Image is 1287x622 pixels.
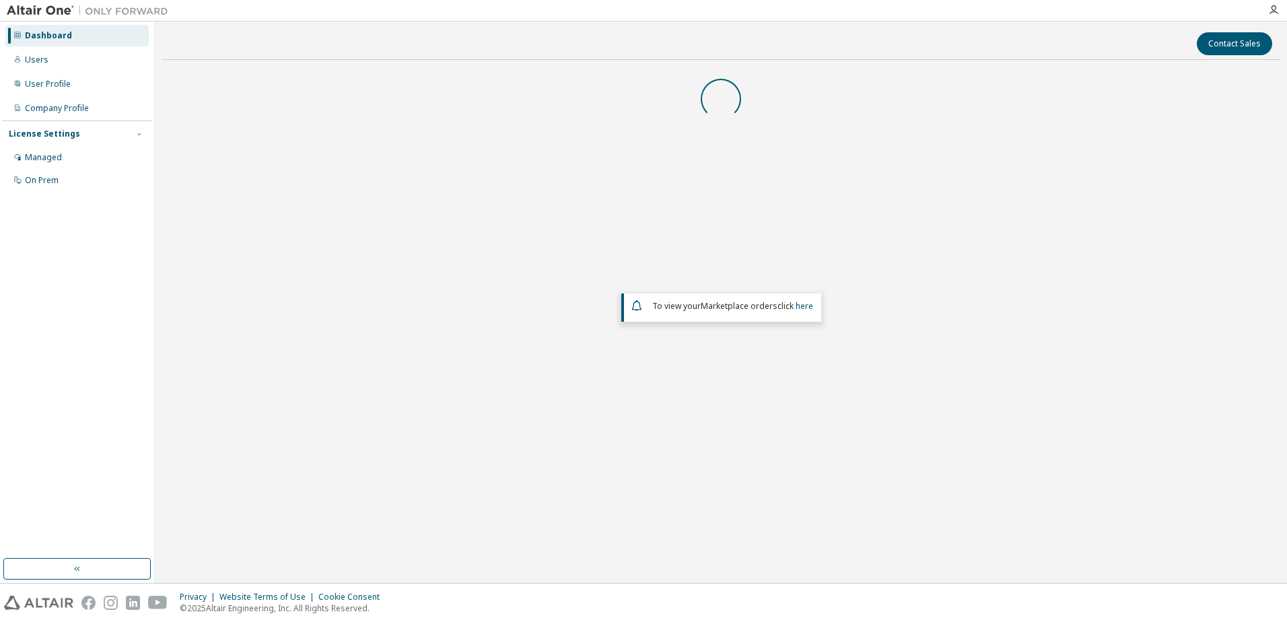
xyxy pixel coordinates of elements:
[25,79,71,90] div: User Profile
[219,592,318,602] div: Website Terms of Use
[25,152,62,163] div: Managed
[180,602,388,614] p: © 2025 Altair Engineering, Inc. All Rights Reserved.
[9,129,80,139] div: License Settings
[7,4,175,18] img: Altair One
[318,592,388,602] div: Cookie Consent
[25,30,72,41] div: Dashboard
[652,300,813,312] span: To view your click
[180,592,219,602] div: Privacy
[126,596,140,610] img: linkedin.svg
[701,300,777,312] em: Marketplace orders
[25,103,89,114] div: Company Profile
[796,300,813,312] a: here
[1197,32,1272,55] button: Contact Sales
[81,596,96,610] img: facebook.svg
[25,55,48,65] div: Users
[104,596,118,610] img: instagram.svg
[4,596,73,610] img: altair_logo.svg
[25,175,59,186] div: On Prem
[148,596,168,610] img: youtube.svg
